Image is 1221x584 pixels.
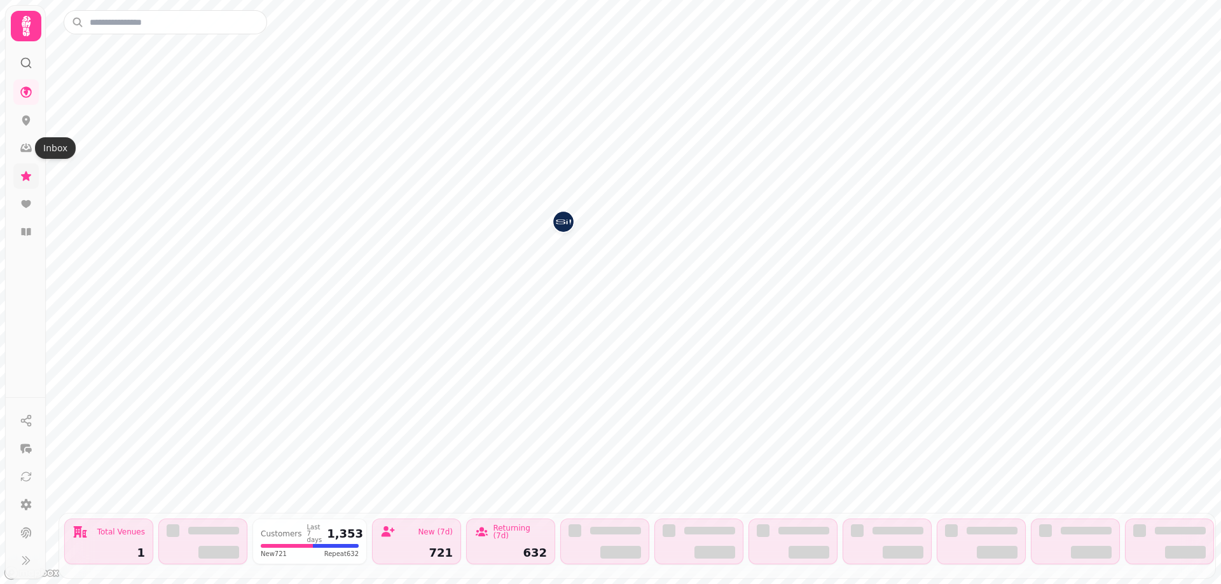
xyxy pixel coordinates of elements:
[324,549,359,559] span: Repeat 632
[553,212,574,232] button: Si!
[261,549,287,559] span: New 721
[307,524,322,543] div: Last 7 days
[418,528,453,536] div: New (7d)
[380,547,453,559] div: 721
[72,547,145,559] div: 1
[97,528,145,536] div: Total Venues
[4,566,60,580] a: Mapbox logo
[35,137,76,159] div: Inbox
[493,524,547,540] div: Returning (7d)
[327,528,363,540] div: 1,353
[261,530,302,538] div: Customers
[474,547,547,559] div: 632
[553,212,574,236] div: Map marker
